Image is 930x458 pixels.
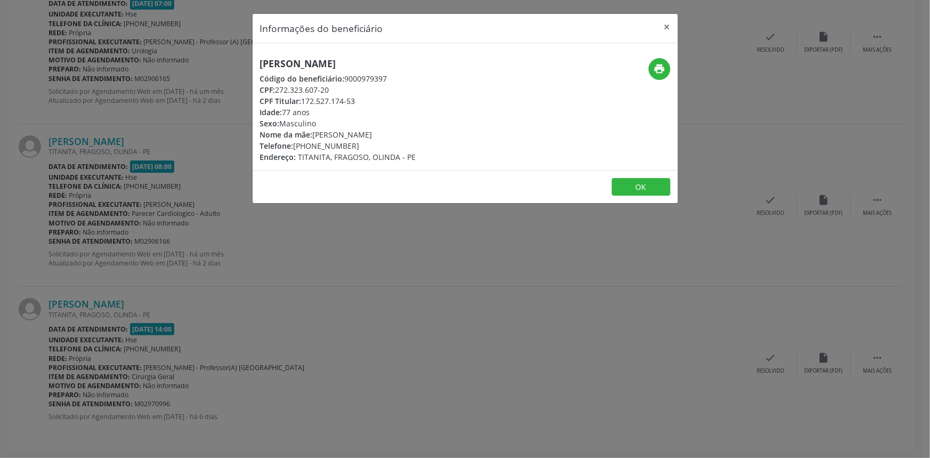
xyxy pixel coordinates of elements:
[260,141,294,151] span: Telefone:
[657,14,678,40] button: Close
[260,118,416,129] div: Masculino
[260,84,416,95] div: 272.323.607-20
[298,152,416,162] span: TITANITA, FRAGOSO, OLINDA - PE
[260,140,416,151] div: [PHONE_NUMBER]
[260,129,416,140] div: [PERSON_NAME]
[260,152,296,162] span: Endereço:
[260,21,383,35] h5: Informações do beneficiário
[260,96,302,106] span: CPF Titular:
[260,107,416,118] div: 77 anos
[260,73,416,84] div: 9000979397
[260,107,282,117] span: Idade:
[260,58,416,69] h5: [PERSON_NAME]
[260,130,313,140] span: Nome da mãe:
[260,95,416,107] div: 172.527.174-53
[260,74,345,84] span: Código do beneficiário:
[649,58,670,80] button: print
[260,85,276,95] span: CPF:
[653,63,665,75] i: print
[260,118,280,128] span: Sexo:
[612,178,670,196] button: OK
